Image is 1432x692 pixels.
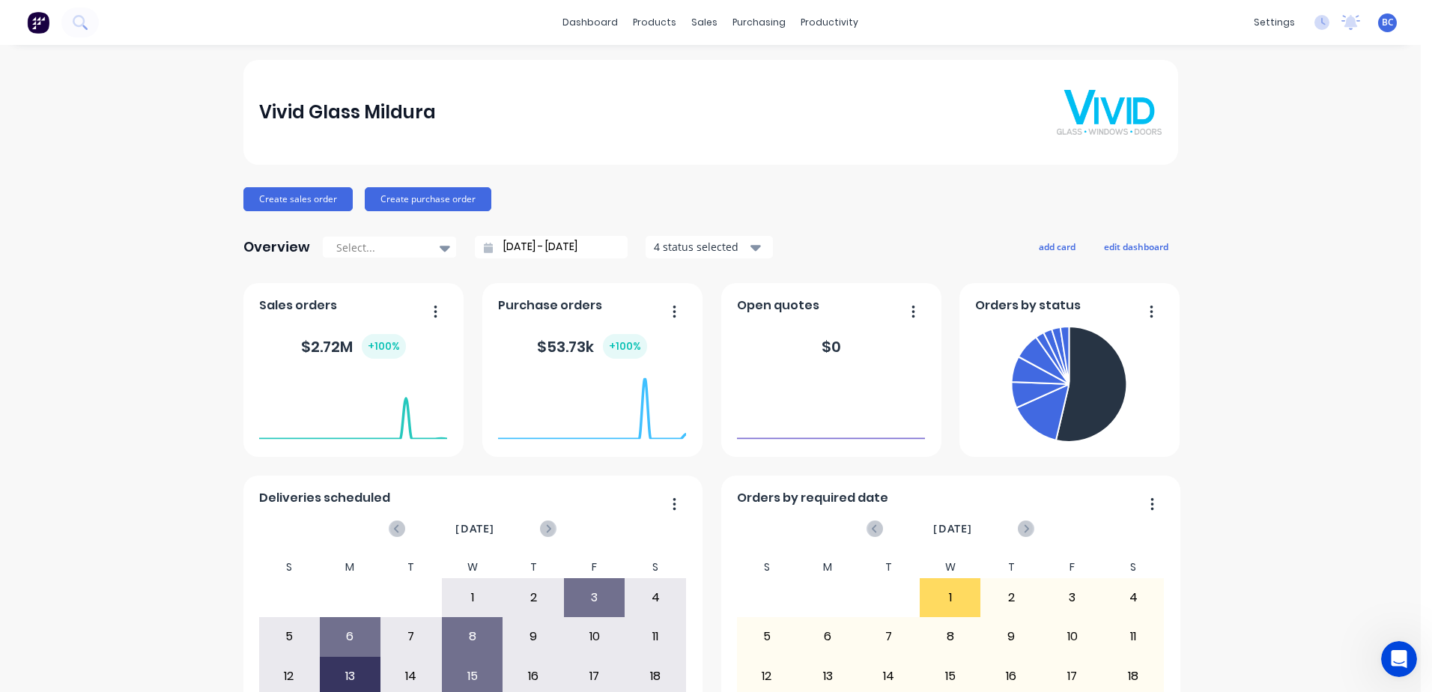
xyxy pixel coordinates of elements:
[503,618,563,655] div: 9
[263,6,290,33] div: Close
[24,141,234,199] div: I just tried and was able to generate a quote for Quote #20. Could you please do us a favor and c...
[381,618,441,655] div: 7
[503,556,564,578] div: T
[243,187,353,211] button: Create sales order
[537,334,647,359] div: $ 53.73k
[725,11,793,34] div: purchasing
[1103,618,1163,655] div: 11
[625,11,684,34] div: products
[1042,556,1103,578] div: F
[736,556,798,578] div: S
[646,236,773,258] button: 4 status selected
[798,556,859,578] div: M
[12,68,246,130] div: Thanks for letting me know. Let me check further and get back to you shortly.
[1094,237,1178,256] button: edit dashboard
[684,11,725,34] div: sales
[981,618,1041,655] div: 9
[12,132,246,398] div: I just tried and was able to generate a quote for Quote #20. Could you please do us a favor and c...
[259,489,390,507] span: Deliveries scheduled
[1246,11,1302,34] div: settings
[603,334,647,359] div: + 100 %
[555,11,625,34] a: dashboard
[27,11,49,34] img: Factory
[73,19,139,34] p: Active [DATE]
[920,579,980,616] div: 1
[737,297,819,315] span: Open quotes
[975,297,1081,315] span: Orders by status
[13,459,287,485] textarea: Message…
[1029,237,1085,256] button: add card
[564,556,625,578] div: F
[321,618,380,655] div: 6
[301,334,406,359] div: $ 2.72M
[362,334,406,359] div: + 100 %
[981,579,1041,616] div: 2
[625,556,686,578] div: S
[565,579,625,616] div: 3
[980,556,1042,578] div: T
[443,579,503,616] div: 1
[565,618,625,655] div: 10
[858,556,920,578] div: T
[43,8,67,32] img: Profile image for Maricar
[259,97,436,127] div: Vivid Glass Mildura
[258,556,320,578] div: S
[23,491,35,503] button: Upload attachment
[1102,556,1164,578] div: S
[503,579,563,616] div: 2
[737,618,797,655] div: 5
[933,520,972,537] span: [DATE]
[12,132,288,410] div: Maricar says…
[320,556,381,578] div: M
[625,618,685,655] div: 11
[12,409,288,483] div: Brooke says…
[66,418,276,462] div: It seems to be working now. I'll message back if it happens again. Thank you.
[73,7,118,19] h1: Maricar
[259,618,319,655] div: 5
[442,556,503,578] div: W
[1381,641,1417,677] iframe: Intercom live chat
[793,11,866,34] div: productivity
[365,187,491,211] button: Create purchase order
[47,491,59,503] button: Emoji picker
[243,232,310,262] div: Overview
[234,6,263,34] button: Home
[1057,90,1162,135] img: Vivid Glass Mildura
[95,491,107,503] button: Start recording
[455,520,494,537] span: [DATE]
[625,579,685,616] div: 4
[1043,579,1102,616] div: 3
[24,77,234,121] div: Thanks for letting me know. Let me check further and get back to you shortly.
[380,556,442,578] div: T
[257,485,281,509] button: Send a message…
[54,409,288,471] div: It seems to be working now. I'll message back if it happens again. Thank you.
[1103,579,1163,616] div: 4
[1382,16,1394,29] span: BC
[822,336,841,358] div: $ 0
[12,68,288,132] div: Maricar says…
[920,618,980,655] div: 8
[498,297,602,315] span: Purchase orders
[10,6,38,34] button: go back
[259,297,337,315] span: Sales orders
[443,618,503,655] div: 8
[71,491,83,503] button: Gif picker
[920,556,981,578] div: W
[798,618,858,655] div: 6
[859,618,919,655] div: 7
[1043,618,1102,655] div: 10
[654,239,748,255] div: 4 status selected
